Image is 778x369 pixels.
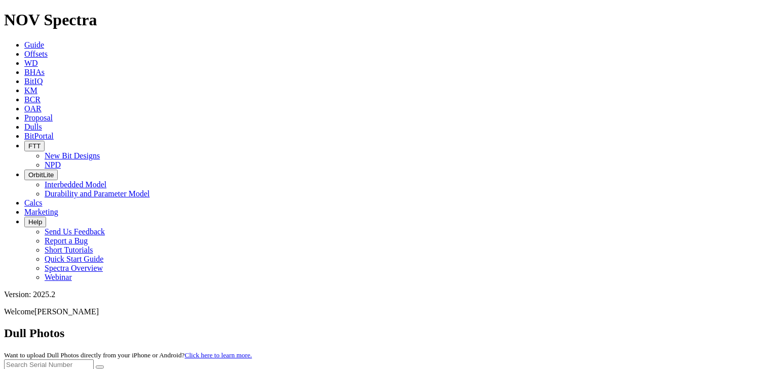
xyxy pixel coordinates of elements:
a: BHAs [24,68,45,76]
a: Guide [24,40,44,49]
a: Spectra Overview [45,264,103,272]
span: OrbitLite [28,171,54,179]
h2: Dull Photos [4,326,774,340]
a: New Bit Designs [45,151,100,160]
a: Offsets [24,50,48,58]
a: Dulls [24,122,42,131]
a: BitIQ [24,77,43,86]
a: Send Us Feedback [45,227,105,236]
a: NPD [45,160,61,169]
button: OrbitLite [24,170,58,180]
a: Webinar [45,273,72,281]
a: BCR [24,95,41,104]
span: [PERSON_NAME] [34,307,99,316]
div: Version: 2025.2 [4,290,774,299]
span: FTT [28,142,41,150]
a: Marketing [24,208,58,216]
a: Short Tutorials [45,245,93,254]
a: Quick Start Guide [45,255,103,263]
a: KM [24,86,37,95]
button: Help [24,217,46,227]
h1: NOV Spectra [4,11,774,29]
a: Durability and Parameter Model [45,189,150,198]
a: Report a Bug [45,236,88,245]
a: Interbedded Model [45,180,106,189]
a: OAR [24,104,42,113]
a: WD [24,59,38,67]
p: Welcome [4,307,774,316]
small: Want to upload Dull Photos directly from your iPhone or Android? [4,351,252,359]
button: FTT [24,141,45,151]
a: BitPortal [24,132,54,140]
a: Click here to learn more. [185,351,252,359]
span: Help [28,218,42,226]
a: Proposal [24,113,53,122]
a: Calcs [24,198,43,207]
